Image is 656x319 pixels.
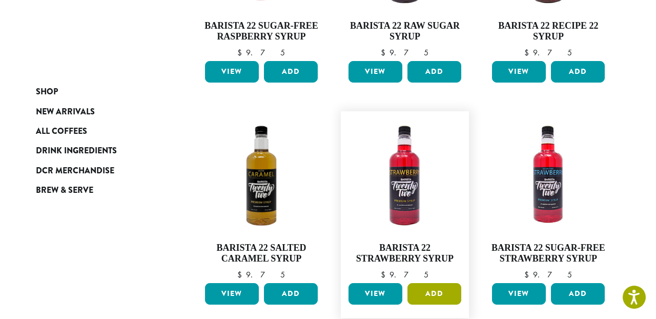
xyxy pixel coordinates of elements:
[407,283,461,305] button: Add
[264,283,318,305] button: Add
[237,269,246,280] span: $
[348,283,402,305] a: View
[489,116,607,234] img: SF-STRAWBERRY-300x300.png
[551,61,605,83] button: Add
[36,125,87,138] span: All Coffees
[36,102,159,121] a: New Arrivals
[407,61,461,83] button: Add
[36,161,159,181] a: DCR Merchandise
[346,116,464,234] img: STRAWBERRY-300x300.png
[346,21,464,43] h4: Barista 22 Raw Sugar Syrup
[36,165,114,177] span: DCR Merchandise
[524,269,572,280] bdi: 9.75
[36,82,159,102] a: Shop
[36,181,159,200] a: Brew & Serve
[237,47,285,58] bdi: 9.75
[36,184,93,197] span: Brew & Serve
[381,269,428,280] bdi: 9.75
[524,47,572,58] bdi: 9.75
[36,145,117,157] span: Drink Ingredients
[36,86,58,98] span: Shop
[237,47,246,58] span: $
[346,116,464,279] a: Barista 22 Strawberry Syrup $9.75
[524,269,533,280] span: $
[492,61,546,83] a: View
[202,243,320,265] h4: Barista 22 Salted Caramel Syrup
[237,269,285,280] bdi: 9.75
[524,47,533,58] span: $
[202,116,320,279] a: Barista 22 Salted Caramel Syrup $9.75
[36,141,159,161] a: Drink Ingredients
[346,243,464,265] h4: Barista 22 Strawberry Syrup
[205,61,259,83] a: View
[381,269,389,280] span: $
[264,61,318,83] button: Add
[551,283,605,305] button: Add
[381,47,428,58] bdi: 9.75
[36,106,95,118] span: New Arrivals
[489,21,607,43] h4: Barista 22 Recipe 22 Syrup
[489,116,607,279] a: Barista 22 Sugar-Free Strawberry Syrup $9.75
[381,47,389,58] span: $
[205,283,259,305] a: View
[36,122,159,141] a: All Coffees
[348,61,402,83] a: View
[202,21,320,43] h4: Barista 22 Sugar-Free Raspberry Syrup
[202,116,320,234] img: B22-Salted-Caramel-Syrup-1200x-300x300.png
[489,243,607,265] h4: Barista 22 Sugar-Free Strawberry Syrup
[492,283,546,305] a: View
